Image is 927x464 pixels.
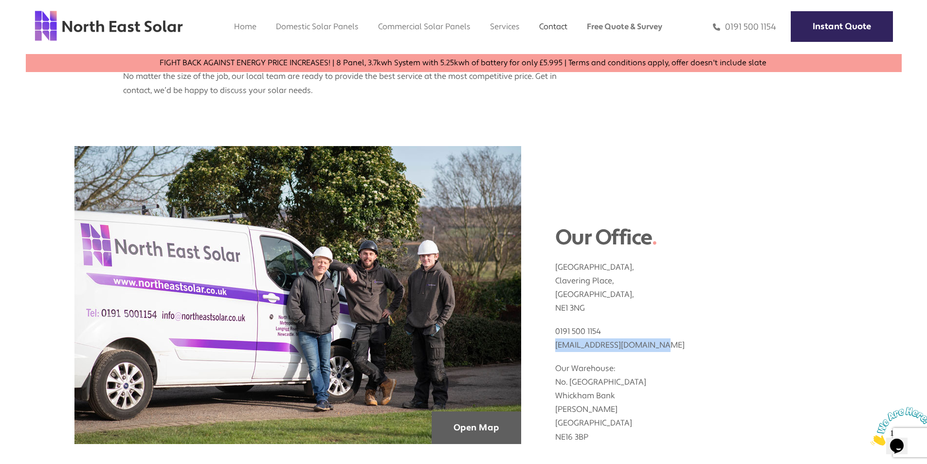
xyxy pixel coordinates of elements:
a: 0191 500 1154 [555,326,601,336]
a: [EMAIL_ADDRESS][DOMAIN_NAME] [555,340,685,350]
a: Services [490,21,520,32]
a: Home [234,21,256,32]
a: Instant Quote [791,11,893,42]
a: Contact [539,21,567,32]
span: 1 [4,4,8,12]
h2: Our Office [555,225,853,251]
p: Our Warehouse: No. [GEOGRAPHIC_DATA] Whickham Bank [PERSON_NAME] [GEOGRAPHIC_DATA] NE16 3BP [555,352,853,444]
a: 0191 500 1154 [713,21,776,33]
img: Chat attention grabber [4,4,64,42]
p: [GEOGRAPHIC_DATA], Clavering Place, [GEOGRAPHIC_DATA], NE1 3NG [555,251,853,315]
a: Free Quote & Survey [587,21,662,32]
span: . [652,224,657,251]
a: Commercial Solar Panels [378,21,471,32]
p: No matter the size of the job, our local team are ready to provide the best service at the most c... [123,60,561,97]
a: Domestic Solar Panels [276,21,359,32]
img: phone icon [713,21,720,33]
img: north east solar logo [34,10,183,42]
iframe: chat widget [867,403,927,449]
a: Open Map [432,411,521,444]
